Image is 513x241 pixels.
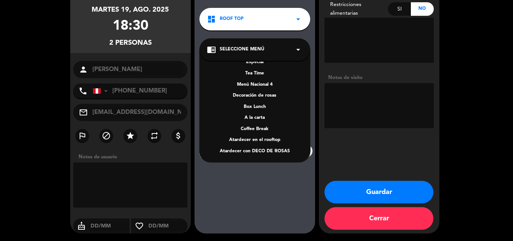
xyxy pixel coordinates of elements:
[207,81,303,89] div: Menú Nacional 4
[324,207,433,230] button: Cerrar
[75,153,191,161] div: Notas de usuario
[294,15,303,24] i: arrow_drop_down
[109,38,152,49] div: 2 personas
[150,131,159,140] i: repeat
[207,114,303,122] div: A la carta
[207,103,303,111] div: Box Lunch
[207,92,303,100] div: Decoración de rosas
[411,2,434,16] div: No
[207,148,303,155] div: Atardecer con DECO DE ROSAS
[207,126,303,133] div: Coffee Break
[207,45,216,54] i: chrome_reader_mode
[207,59,303,66] div: Especial
[93,84,110,98] div: Peru (Perú): +51
[131,221,148,230] i: favorite_border
[148,221,188,231] input: DD/MM
[207,136,303,144] div: Atardecer en el rooftop
[324,181,433,203] button: Guardar
[78,131,87,140] i: outlined_flag
[113,15,148,38] div: 18:30
[79,108,88,117] i: mail_outline
[126,131,135,140] i: star
[388,2,411,16] div: Si
[92,5,169,15] div: martes 19, ago. 2025
[102,131,111,140] i: block
[324,74,434,82] div: Notas de visita
[79,65,88,74] i: person
[220,15,244,23] span: Roof Top
[207,70,303,77] div: Tea Time
[324,0,388,18] div: Restricciones alimentarias
[73,221,90,230] i: cake
[90,221,130,231] input: DD/MM
[78,86,88,95] i: phone
[174,131,183,140] i: attach_money
[220,46,264,53] span: Seleccione Menú
[294,45,303,54] i: arrow_drop_down
[207,15,216,24] i: dashboard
